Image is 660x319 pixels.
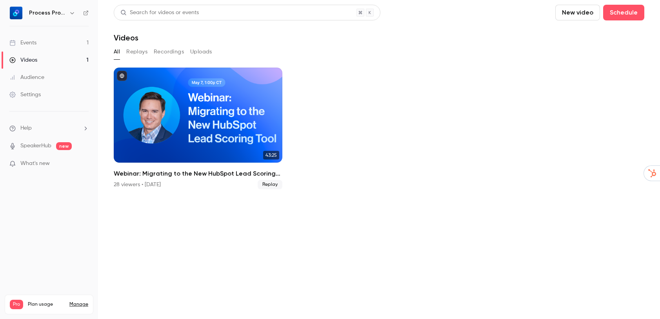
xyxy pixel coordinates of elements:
h1: Videos [114,33,138,42]
button: New video [555,5,600,20]
h6: Process Pro Consulting [29,9,66,17]
span: new [56,142,72,150]
button: Recordings [154,46,184,58]
span: Pro [10,300,23,309]
div: 28 viewers • [DATE] [114,181,161,189]
li: help-dropdown-opener [9,124,89,132]
button: published [117,71,127,81]
iframe: Noticeable Trigger [79,160,89,167]
button: Uploads [190,46,212,58]
span: 43:25 [263,151,279,159]
span: What's new [20,159,50,168]
div: Videos [9,56,37,64]
button: All [114,46,120,58]
button: Schedule [603,5,644,20]
span: Plan usage [28,301,65,308]
div: Audience [9,73,44,81]
a: 43:25Webinar: Migrating to the New HubSpot Lead Scoring Tool28 viewers • [DATE]Replay [114,68,282,189]
h2: Webinar: Migrating to the New HubSpot Lead Scoring Tool [114,169,282,178]
a: SpeakerHub [20,142,51,150]
img: Process Pro Consulting [10,7,22,19]
span: Replay [258,180,282,189]
span: Help [20,124,32,132]
section: Videos [114,5,644,314]
button: Replays [126,46,147,58]
li: Webinar: Migrating to the New HubSpot Lead Scoring Tool [114,68,282,189]
div: Search for videos or events [120,9,199,17]
div: Events [9,39,36,47]
div: Settings [9,91,41,99]
ul: Videos [114,68,644,189]
a: Manage [69,301,88,308]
